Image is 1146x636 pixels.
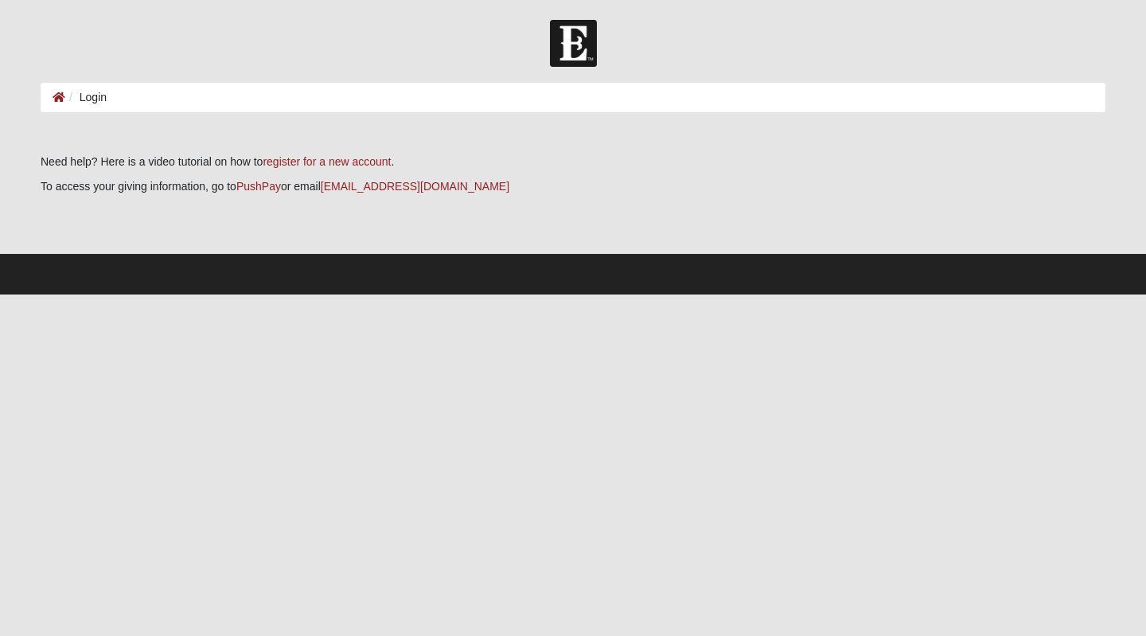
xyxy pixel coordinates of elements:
[41,178,1105,195] p: To access your giving information, go to or email
[263,155,391,168] a: register for a new account
[550,20,597,67] img: Church of Eleven22 Logo
[65,89,107,106] li: Login
[236,180,281,193] a: PushPay
[41,154,1105,170] p: Need help? Here is a video tutorial on how to .
[321,180,509,193] a: [EMAIL_ADDRESS][DOMAIN_NAME]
